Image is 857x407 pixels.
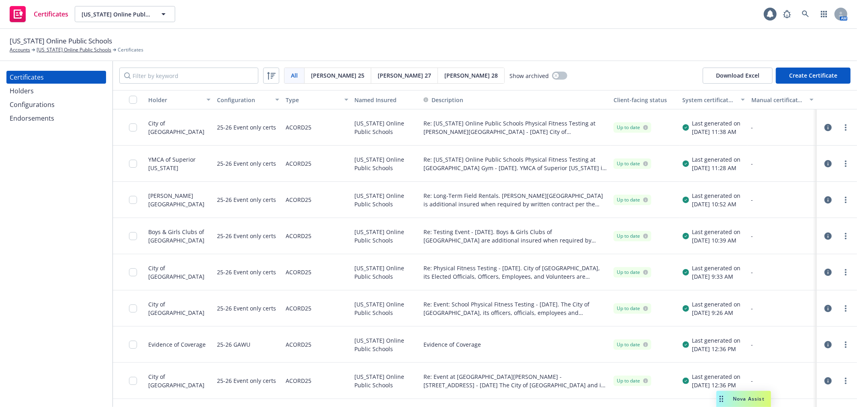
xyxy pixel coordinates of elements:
[703,68,773,84] button: Download Excel
[352,146,420,182] div: [US_STATE] Online Public Schools
[286,259,311,285] div: ACORD25
[841,231,851,241] a: more
[10,46,30,53] a: Accounts
[617,160,648,167] div: Up to date
[617,269,648,276] div: Up to date
[129,123,137,132] input: Toggle Row Selected
[129,268,137,276] input: Toggle Row Selected
[148,372,211,389] div: City of [GEOGRAPHIC_DATA]
[751,268,814,276] div: -
[841,304,851,313] a: more
[779,6,795,22] a: Report a Bug
[692,300,741,308] div: Last generated on
[286,114,311,140] div: ACORD25
[352,109,420,146] div: [US_STATE] Online Public Schools
[129,232,137,240] input: Toggle Row Selected
[10,71,44,84] div: Certificates
[692,236,741,245] div: [DATE] 10:39 AM
[683,96,736,104] div: System certificate last generated
[217,331,250,358] div: 25-26 GAWU
[751,340,814,349] div: -
[751,195,814,204] div: -
[129,96,137,104] input: Select all
[692,345,741,353] div: [DATE] 12:36 PM
[423,300,607,317] button: Re: Event: School Physical Fitness Testing - [DATE]. The City of [GEOGRAPHIC_DATA], its officers,...
[217,96,270,104] div: Configuration
[692,272,741,281] div: [DATE] 9:33 AM
[352,290,420,327] div: [US_STATE] Online Public Schools
[692,200,741,208] div: [DATE] 10:52 AM
[716,391,771,407] button: Nova Assist
[217,368,276,394] div: 25-26 Event only certs
[423,264,607,281] span: Re: Physical Fitness Testing - [DATE]. City of [GEOGRAPHIC_DATA], its Elected Officials, Officers...
[423,96,463,104] button: Description
[841,376,851,386] a: more
[692,381,741,389] div: [DATE] 12:36 PM
[148,340,206,349] div: Evidence of Coverage
[291,71,298,80] span: All
[444,71,498,80] span: [PERSON_NAME] 28
[129,377,137,385] input: Toggle Row Selected
[217,259,276,285] div: 25-26 Event only certs
[217,150,276,177] div: 25-26 Event only certs
[423,155,607,172] button: Re: [US_STATE] Online Public Schools Physical Fitness Testing at [GEOGRAPHIC_DATA] Gym - [DATE]. ...
[692,264,741,272] div: Last generated on
[692,127,741,136] div: [DATE] 11:38 AM
[148,228,211,245] div: Boys & Girls Clubs of [GEOGRAPHIC_DATA]
[841,123,851,132] a: more
[751,232,814,240] div: -
[423,228,607,245] button: Re: Testing Event - [DATE]. Boys & Girls Clubs of [GEOGRAPHIC_DATA] are additional insured when r...
[311,71,364,80] span: [PERSON_NAME] 25
[119,68,258,84] input: Filter by keyword
[692,119,741,127] div: Last generated on
[423,119,607,136] button: Re: [US_STATE] Online Public Schools Physical Fitness Testing at [PERSON_NAME][GEOGRAPHIC_DATA] -...
[733,395,765,402] span: Nova Assist
[82,10,151,18] span: [US_STATE] Online Public Schools
[692,372,741,381] div: Last generated on
[841,159,851,169] a: more
[617,232,648,240] div: Up to date
[118,46,143,53] span: Certificates
[6,84,106,97] a: Holders
[129,196,137,204] input: Toggle Row Selected
[352,254,420,290] div: [US_STATE] Online Public Schools
[816,6,832,22] a: Switch app
[509,72,549,80] span: Show archived
[148,96,202,104] div: Holder
[423,340,481,349] button: Evidence of Coverage
[145,90,214,109] button: Holder
[692,155,741,164] div: Last generated on
[841,340,851,349] a: more
[679,90,748,109] button: System certificate last generated
[129,341,137,349] input: Toggle Row Selected
[423,372,607,389] span: Re: Event at [GEOGRAPHIC_DATA][PERSON_NAME] - [STREET_ADDRESS] - [DATE] The City of [GEOGRAPHIC_D...
[692,191,741,200] div: Last generated on
[352,90,420,109] button: Named Insured
[692,164,741,172] div: [DATE] 11:28 AM
[129,160,137,168] input: Toggle Row Selected
[798,6,814,22] a: Search
[6,98,106,111] a: Configurations
[692,308,741,317] div: [DATE] 9:26 AM
[129,304,137,312] input: Toggle Row Selected
[286,150,311,177] div: ACORD25
[10,112,54,125] div: Endorsements
[10,98,55,111] div: Configurations
[751,376,814,385] div: -
[217,187,276,213] div: 25-26 Event only certs
[355,96,417,104] div: Named Insured
[37,46,111,53] a: [US_STATE] Online Public Schools
[614,96,676,104] div: Client-facing status
[352,182,420,218] div: [US_STATE] Online Public Schools
[286,187,311,213] div: ACORD25
[617,305,648,312] div: Up to date
[751,304,814,312] div: -
[692,336,741,345] div: Last generated on
[692,228,741,236] div: Last generated on
[751,159,814,168] div: -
